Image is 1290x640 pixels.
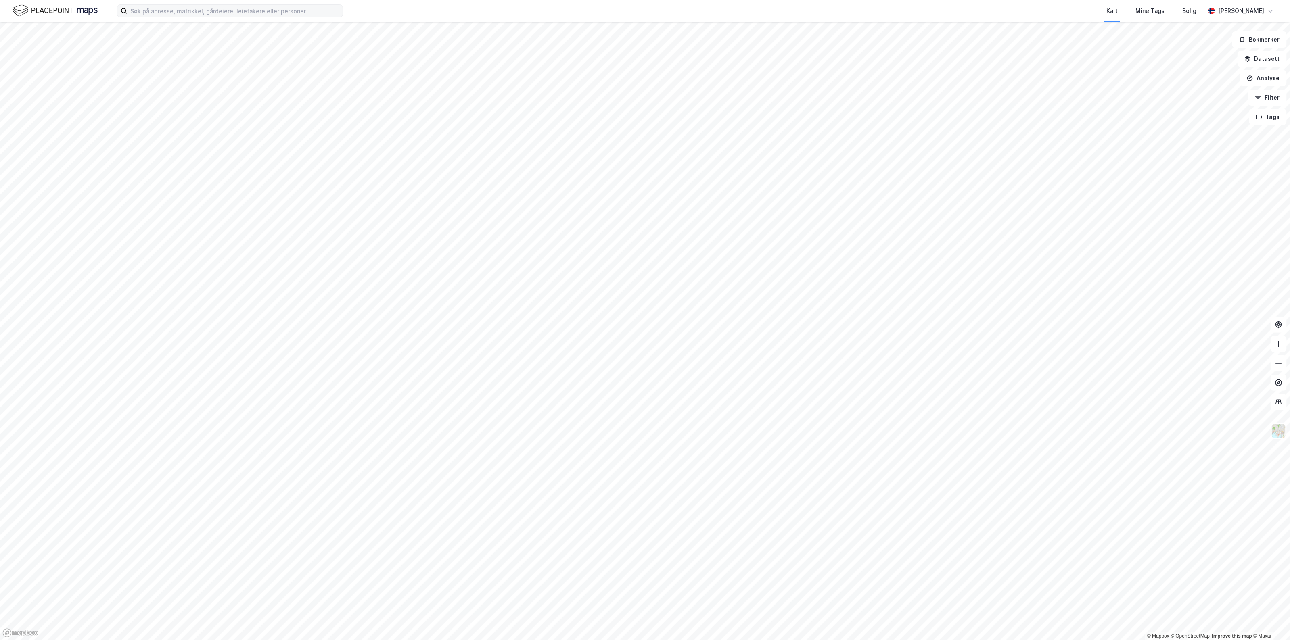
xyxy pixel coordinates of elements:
[1135,6,1165,16] div: Mine Tags
[1106,6,1118,16] div: Kart
[127,5,343,17] input: Søk på adresse, matrikkel, gårdeiere, leietakere eller personer
[1250,601,1290,640] iframe: Chat Widget
[13,4,98,18] img: logo.f888ab2527a4732fd821a326f86c7f29.svg
[1182,6,1196,16] div: Bolig
[1218,6,1264,16] div: [PERSON_NAME]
